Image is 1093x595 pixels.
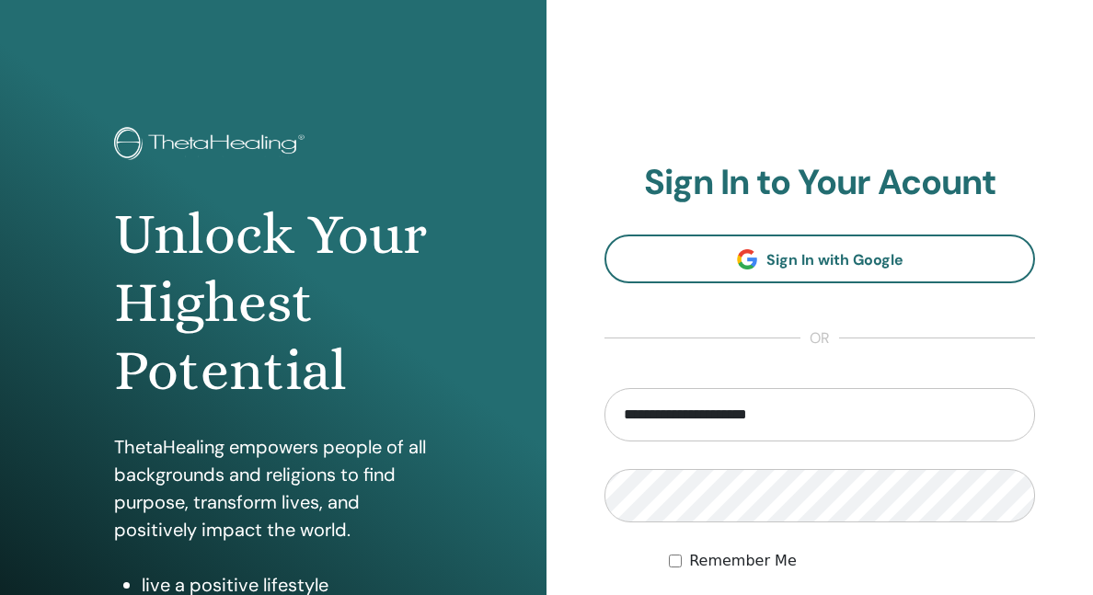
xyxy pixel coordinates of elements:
h1: Unlock Your Highest Potential [114,200,432,406]
span: or [800,327,839,349]
h2: Sign In to Your Acount [604,162,1035,204]
div: Keep me authenticated indefinitely or until I manually logout [669,550,1035,572]
p: ThetaHealing empowers people of all backgrounds and religions to find purpose, transform lives, a... [114,433,432,544]
label: Remember Me [689,550,797,572]
span: Sign In with Google [766,250,903,269]
a: Sign In with Google [604,235,1035,283]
